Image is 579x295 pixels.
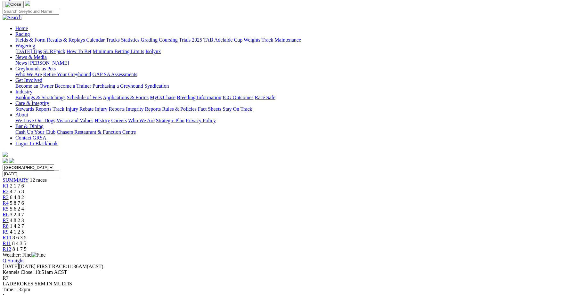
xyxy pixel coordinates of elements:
[15,95,65,100] a: Bookings & Scratchings
[126,106,161,112] a: Integrity Reports
[3,287,15,292] span: Time:
[3,183,9,188] a: R1
[15,112,28,117] a: About
[10,229,24,235] span: 4 1 2 5
[43,49,65,54] a: SUREpick
[15,135,46,140] a: Contact GRSA
[15,95,576,100] div: Industry
[3,177,29,183] span: SUMMARY
[93,83,143,89] a: Purchasing a Greyhound
[37,264,103,269] span: 11:36AM(ACST)
[15,31,30,37] a: Racing
[28,60,69,66] a: [PERSON_NAME]
[15,66,56,71] a: Greyhounds as Pets
[244,37,260,43] a: Weights
[10,223,24,229] span: 1 4 2 7
[3,8,59,15] input: Search
[10,200,24,206] span: 5 8 7 6
[3,252,45,258] span: Weather: Fine
[3,281,576,287] div: LADBROKES SRM IN MULTIS
[15,43,35,48] a: Wagering
[150,95,175,100] a: MyOzChase
[25,1,30,6] img: logo-grsa-white.png
[57,129,136,135] a: Chasers Restaurant & Function Centre
[15,141,58,146] a: Login To Blackbook
[15,49,576,54] div: Wagering
[192,37,242,43] a: 2025 TAB Adelaide Cup
[10,206,24,211] span: 5 6 2 4
[3,158,8,163] img: facebook.svg
[15,54,47,60] a: News & Media
[15,118,55,123] a: We Love Our Dogs
[5,2,21,7] img: Close
[15,26,28,31] a: Home
[15,60,27,66] a: News
[3,264,36,269] span: [DATE]
[10,189,24,194] span: 4 7 5 8
[15,72,576,77] div: Greyhounds as Pets
[43,72,91,77] a: Retire Your Greyhound
[128,118,155,123] a: Who We Are
[255,95,275,100] a: Race Safe
[15,37,576,43] div: Racing
[10,218,24,223] span: 4 8 2 3
[3,229,9,235] a: R9
[12,235,27,240] span: 8 6 3 5
[3,258,24,263] a: Q Straight
[9,158,14,163] img: twitter.svg
[15,37,45,43] a: Fields & Form
[3,212,9,217] a: R6
[15,129,55,135] a: Cash Up Your Club
[3,275,9,281] span: R7
[15,49,42,54] a: [DATE] Tips
[15,72,42,77] a: Who We Are
[3,189,9,194] a: R2
[10,195,24,200] span: 6 4 8 2
[3,206,9,211] span: R5
[111,118,127,123] a: Careers
[3,264,19,269] span: [DATE]
[15,83,576,89] div: Get Involved
[15,106,576,112] div: Care & Integrity
[10,212,24,217] span: 3 2 4 7
[141,37,158,43] a: Grading
[12,246,27,252] span: 8 1 7 5
[15,77,42,83] a: Get Involved
[15,100,49,106] a: Care & Integrity
[3,15,22,20] img: Search
[3,218,9,223] a: R7
[3,152,8,157] img: logo-grsa-white.png
[3,195,9,200] a: R3
[3,269,576,275] div: Kennels Close: 10:51am ACST
[3,1,24,8] button: Toggle navigation
[15,129,576,135] div: Bar & Dining
[3,246,11,252] a: R12
[53,106,94,112] a: Track Injury Rebate
[95,106,125,112] a: Injury Reports
[103,95,149,100] a: Applications & Forms
[3,287,576,292] div: 1:32pm
[15,118,576,124] div: About
[93,72,137,77] a: GAP SA Assessments
[94,118,110,123] a: History
[15,106,51,112] a: Stewards Reports
[47,37,85,43] a: Results & Replays
[198,106,221,112] a: Fact Sheets
[3,200,9,206] a: R4
[106,37,120,43] a: Tracks
[3,241,11,246] a: R11
[3,171,59,177] input: Select date
[3,223,9,229] a: R8
[67,49,92,54] a: How To Bet
[162,106,197,112] a: Rules & Policies
[56,118,93,123] a: Vision and Values
[86,37,105,43] a: Calendar
[145,49,161,54] a: Isolynx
